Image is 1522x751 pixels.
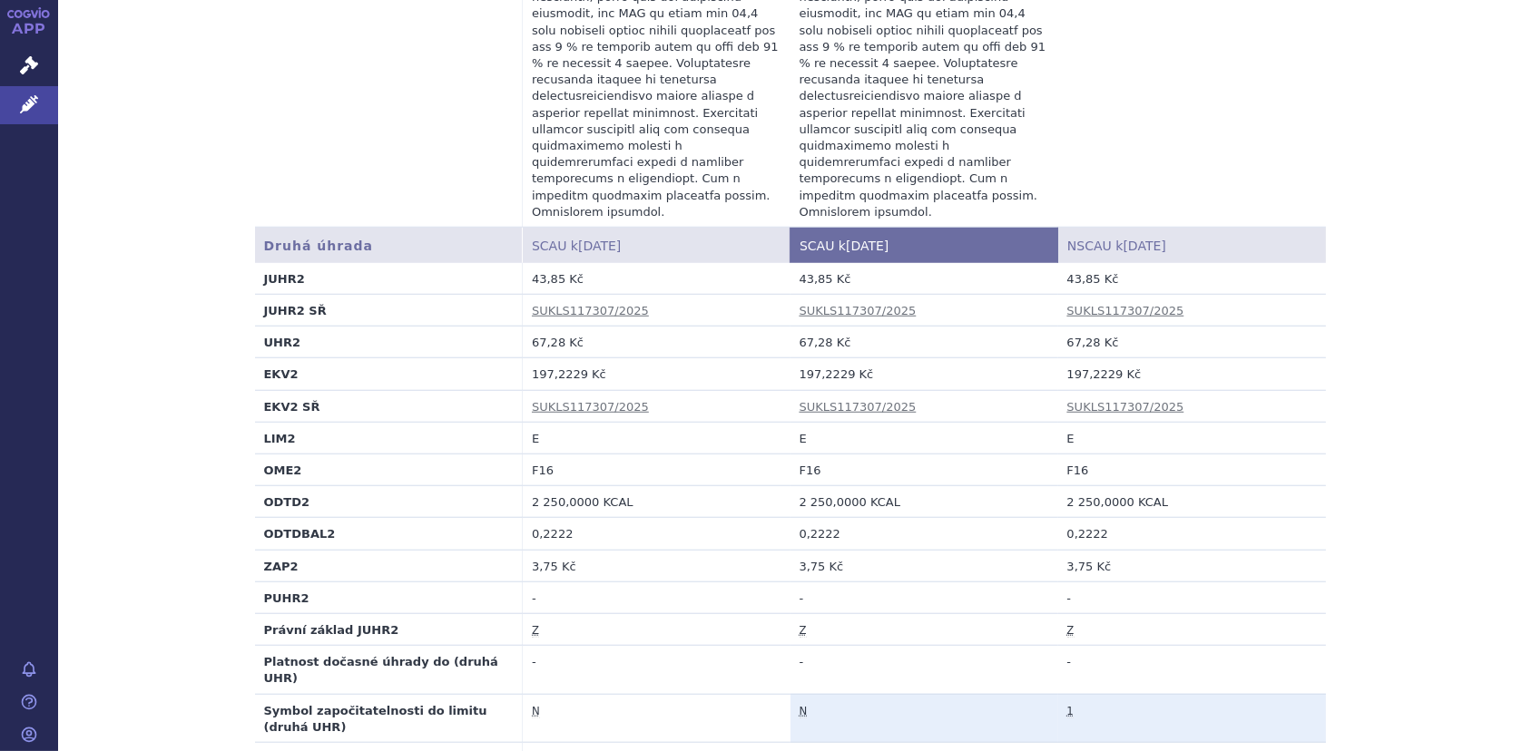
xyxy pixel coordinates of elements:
th: SCAU k [790,228,1058,263]
th: SCAU k [523,228,790,263]
abbr: další zvýšená úhrada stanovená dle §39b odst. 11 zákona č. 48/1997 Sb. [1067,624,1075,638]
td: 3,75 Kč [523,550,790,581]
a: SUKLS117307/2025 [800,400,917,414]
td: E [790,422,1058,454]
strong: PUHR2 [264,591,309,605]
a: SUKLS117307/2025 [1067,304,1184,317]
strong: ODTD2 [264,495,310,509]
span: [DATE] [578,239,621,253]
td: 3,75 Kč [790,550,1058,581]
a: SUKLS117307/2025 [532,304,649,317]
th: Druhá úhrada [255,228,523,263]
abbr: další zvýšená úhrada stanovená dle §39b odst. 11 zákona č. 48/1997 Sb. [800,624,807,638]
strong: Symbol započitatelnosti do limitu (druhá UHR) [264,704,487,734]
td: 197,2229 Kč [790,358,1058,390]
strong: Platnost dočasné úhrady do (druhá UHR) [264,655,498,685]
td: - [1058,581,1326,613]
td: 0,2222 [790,518,1058,550]
strong: OME2 [264,463,302,477]
td: 43,85 Kč [1058,263,1326,295]
a: SUKLS117307/2025 [1067,400,1184,414]
th: NSCAU k [1058,228,1326,263]
strong: EKV2 [264,367,299,381]
abbr: přípravek má započitatelný doplatek vyšší než nula: přepočítaný podle nejlevnějšího ve skupině (s... [1067,705,1074,718]
td: 43,85 Kč [790,263,1058,295]
td: - [790,646,1058,694]
td: 0,2222 [1058,518,1326,550]
td: - [523,646,790,694]
strong: ODTDBAL2 [264,527,336,541]
td: F16 [523,454,790,486]
td: 43,85 Kč [523,263,790,295]
td: E [1058,422,1326,454]
a: SUKLS117307/2025 [800,304,917,317]
td: 67,28 Kč [523,327,790,358]
td: 0,2222 [523,518,790,550]
td: - [1058,646,1326,694]
td: 67,28 Kč [790,327,1058,358]
strong: LIM2 [264,432,296,445]
td: 3,75 Kč [1058,550,1326,581]
span: [DATE] [846,239,889,253]
abbr: přípravek není na trhu [800,705,808,718]
td: F16 [1058,454,1326,486]
a: SUKLS117307/2025 [532,400,649,414]
td: 197,2229 Kč [523,358,790,390]
td: 2 250,0000 KCAL [523,486,790,518]
span: [DATE] [1124,239,1166,253]
td: 67,28 Kč [1058,327,1326,358]
td: 2 250,0000 KCAL [790,486,1058,518]
abbr: přípravek není na trhu [532,705,540,718]
td: F16 [790,454,1058,486]
strong: UHR2 [264,336,301,349]
strong: Právní základ JUHR2 [264,623,399,637]
td: - [523,581,790,613]
td: 197,2229 Kč [1058,358,1326,390]
strong: JUHR2 SŘ [264,304,327,317]
strong: JUHR2 [264,272,305,286]
abbr: další zvýšená úhrada stanovená dle §39b odst. 11 zákona č. 48/1997 Sb. [532,624,539,638]
strong: ZAP2 [264,560,299,573]
td: 2 250,0000 KCAL [1058,486,1326,518]
td: E [523,422,790,454]
strong: EKV2 SŘ [264,400,320,414]
td: - [790,581,1058,613]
